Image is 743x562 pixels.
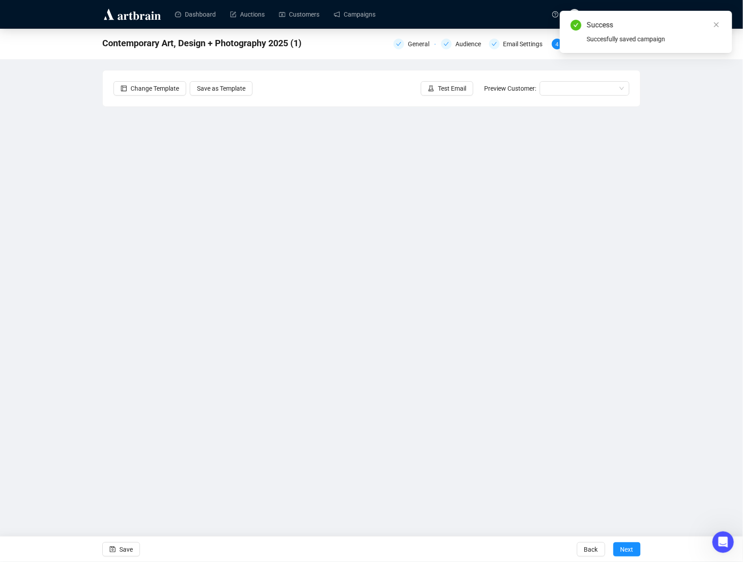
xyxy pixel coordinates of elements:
div: Audience [441,39,483,49]
span: Save as Template [197,83,245,93]
a: Close [712,20,721,30]
span: Back [584,537,598,562]
div: Success [587,20,721,31]
span: check-circle [571,20,581,31]
div: Succesfully saved campaign [587,34,721,44]
button: Back [577,542,605,557]
span: check [396,41,402,47]
a: Campaigns [334,3,376,26]
span: check [444,41,449,47]
img: logo [102,7,162,22]
div: 4Design [552,39,594,49]
button: Save [102,542,140,557]
button: Save as Template [190,81,253,96]
iframe: Intercom live chat [712,531,734,553]
span: save [109,546,116,553]
div: General [408,39,435,49]
span: close [713,22,720,28]
span: 4 [555,41,559,48]
span: question-circle [552,11,559,18]
span: Test Email [438,83,466,93]
a: Auctions [230,3,265,26]
span: Change Template [131,83,179,93]
span: Next [621,537,634,562]
span: Save [119,537,133,562]
span: layout [121,85,127,92]
button: Test Email [421,81,473,96]
button: Change Template [114,81,186,96]
span: Preview Customer: [484,85,536,92]
a: Dashboard [175,3,216,26]
div: General [393,39,436,49]
a: Customers [279,3,319,26]
span: check [492,41,497,47]
div: Audience [455,39,486,49]
button: Next [613,542,641,557]
span: experiment [428,85,434,92]
span: Contemporary Art, Design + Photography 2025 (1) [102,36,302,50]
div: Email Settings [489,39,546,49]
div: Email Settings [503,39,548,49]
